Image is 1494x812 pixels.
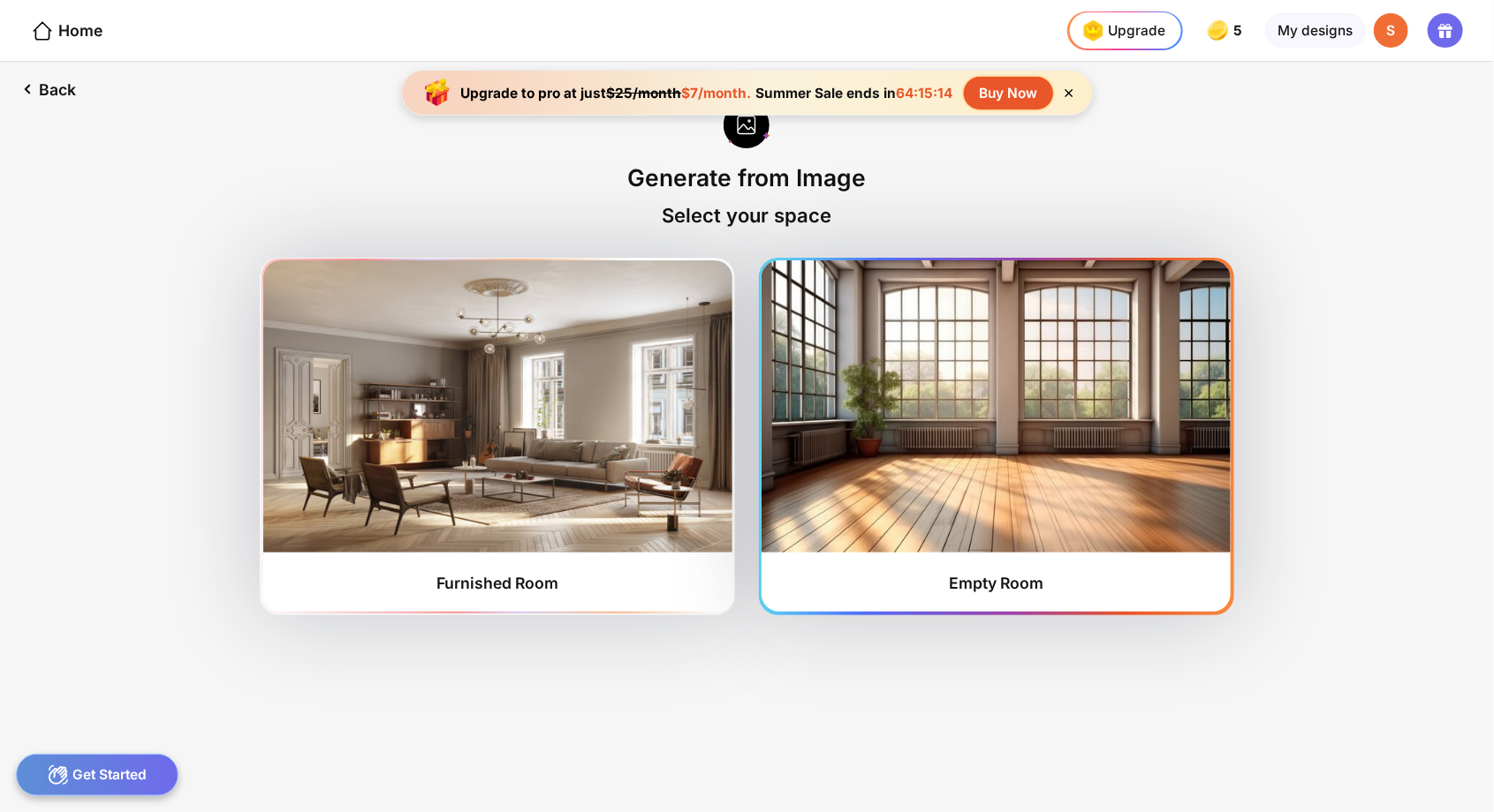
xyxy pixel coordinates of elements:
[964,77,1053,109] div: Buy Now
[418,73,457,112] img: upgrade-banner-new-year-icon.gif
[949,574,1043,592] div: Empty Room
[628,163,867,192] div: Generate from Image
[16,754,179,796] div: Get Started
[1265,13,1365,49] div: My designs
[896,85,952,101] span: 64:15:14
[1234,23,1247,39] span: 5
[31,19,102,42] div: Home
[1077,15,1165,46] div: Upgrade
[436,574,558,592] div: Furnished Room
[762,260,1231,552] img: furnishedRoom2.jpg
[1077,15,1108,46] img: upgrade-nav-btn-icon.gif
[606,85,681,101] span: $25/month
[751,85,956,101] div: Summer Sale ends in
[460,85,751,101] div: Upgrade to pro at just
[1374,13,1409,49] div: S
[663,204,832,227] div: Select your space
[263,260,732,552] img: furnishedRoom1.jpg
[681,85,751,101] span: $7/month.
